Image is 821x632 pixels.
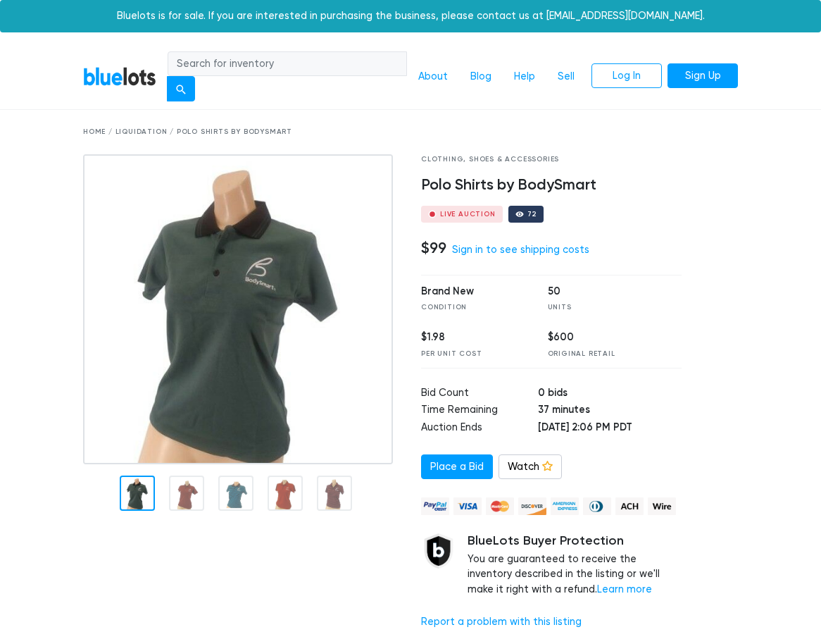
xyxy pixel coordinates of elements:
div: Home / Liquidation / Polo Shirts by BodySmart [83,127,738,137]
div: Original Retail [548,349,653,359]
div: $1.98 [421,330,527,345]
a: Place a Bid [421,454,493,480]
div: Brand New [421,284,527,299]
div: 72 [527,211,537,218]
td: 0 bids [538,385,682,403]
img: buyer_protection_shield-3b65640a83011c7d3ede35a8e5a80bfdfaa6a97447f0071c1475b91a4b0b3d01.png [421,533,456,569]
img: 6e7450ab-ca7c-4922-b927-edd480cb420a-1681942024.jpg [83,154,393,464]
a: Watch [499,454,562,480]
td: [DATE] 2:06 PM PDT [538,420,682,438]
img: ach-b7992fed28a4f97f893c574229be66187b9afb3f1a8d16a4691d3d3140a8ab00.png [615,497,644,515]
div: Condition [421,302,527,313]
img: discover-82be18ecfda2d062aad2762c1ca80e2d36a4073d45c9e0ffae68cd515fbd3d32.png [518,497,546,515]
a: Log In [591,63,662,89]
a: Sign Up [668,63,738,89]
div: Per Unit Cost [421,349,527,359]
a: Report a problem with this listing [421,616,582,628]
div: You are guaranteed to receive the inventory described in the listing or we'll make it right with ... [468,533,682,597]
a: Sign in to see shipping costs [452,244,589,256]
div: Live Auction [440,211,496,218]
td: Time Remaining [421,402,538,420]
div: 50 [548,284,653,299]
a: Sell [546,63,586,90]
a: Help [503,63,546,90]
a: BlueLots [83,66,156,87]
a: Blog [459,63,503,90]
td: Auction Ends [421,420,538,438]
h4: Polo Shirts by BodySmart [421,176,682,194]
img: american_express-ae2a9f97a040b4b41f6397f7637041a5861d5f99d0716c09922aba4e24c8547d.png [551,497,579,515]
a: About [407,63,459,90]
td: Bid Count [421,385,538,403]
td: 37 minutes [538,402,682,420]
h4: $99 [421,239,446,257]
img: diners_club-c48f30131b33b1bb0e5d0e2dbd43a8bea4cb12cb2961413e2f4250e06c020426.png [583,497,611,515]
img: visa-79caf175f036a155110d1892330093d4c38f53c55c9ec9e2c3a54a56571784bb.png [453,497,482,515]
img: mastercard-42073d1d8d11d6635de4c079ffdb20a4f30a903dc55d1612383a1b395dd17f39.png [486,497,514,515]
div: Clothing, Shoes & Accessories [421,154,682,165]
div: $600 [548,330,653,345]
div: Units [548,302,653,313]
img: paypal_credit-80455e56f6e1299e8d57f40c0dcee7b8cd4ae79b9eccbfc37e2480457ba36de9.png [421,497,449,515]
input: Search for inventory [168,51,407,77]
h5: BlueLots Buyer Protection [468,533,682,549]
img: wire-908396882fe19aaaffefbd8e17b12f2f29708bd78693273c0e28e3a24408487f.png [648,497,676,515]
a: Learn more [597,583,652,595]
